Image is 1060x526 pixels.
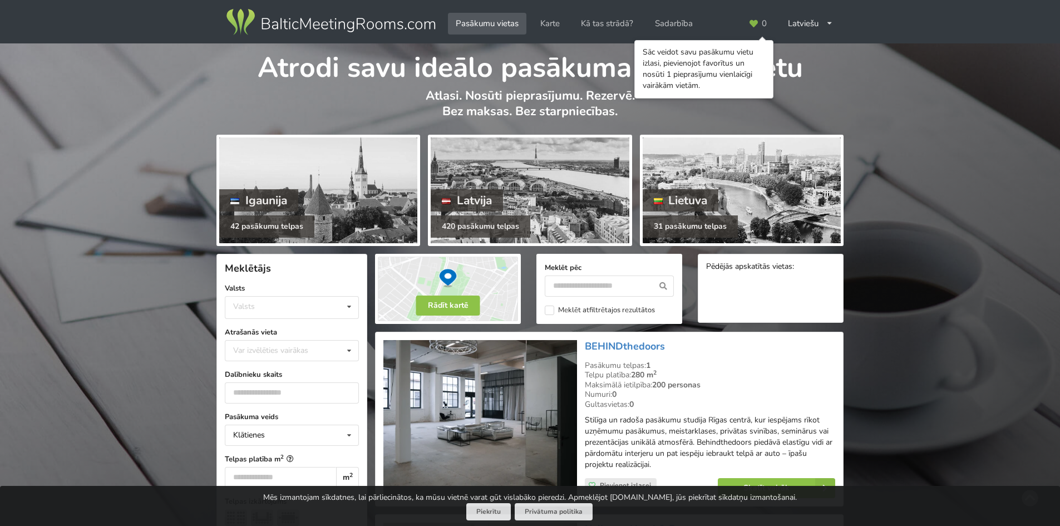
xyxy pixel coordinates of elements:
sup: 2 [280,453,284,460]
div: Klātienes [233,431,265,439]
div: 31 pasākumu telpas [643,215,738,238]
span: Meklētājs [225,262,271,275]
sup: 2 [653,368,657,377]
div: Valsts [233,302,255,311]
div: 42 pasākumu telpas [219,215,314,238]
div: Var izvēlēties vairākas [230,344,333,357]
a: Igaunija 42 pasākumu telpas [216,135,420,246]
div: Telpu platība: [585,370,835,380]
label: Dalībnieku skaits [225,369,359,380]
label: Meklēt atfiltrētajos rezultātos [545,306,655,315]
p: Atlasi. Nosūti pieprasījumu. Rezervē. Bez maksas. Bez starpniecības. [216,88,844,131]
a: Privātuma politika [515,503,593,520]
label: Pasākuma veids [225,411,359,422]
button: Piekrītu [466,503,511,520]
h1: Atrodi savu ideālo pasākuma norises vietu [216,43,844,86]
label: Valsts [225,283,359,294]
img: Rādīt kartē [375,254,521,324]
label: Atrašanās vieta [225,327,359,338]
a: Karte [533,13,568,35]
div: Maksimālā ietilpība: [585,380,835,390]
strong: 0 [629,399,634,410]
a: Pasākumu vietas [448,13,526,35]
a: Kā tas strādā? [573,13,641,35]
label: Telpas platība m [225,454,359,465]
div: m [336,467,359,488]
strong: 280 m [631,370,657,380]
div: Igaunija [219,189,298,212]
img: Svinību telpa | Rīga | BEHINDthedoors [383,340,576,499]
div: Pēdējās apskatītās vietas: [706,262,835,273]
a: Sadarbība [647,13,701,35]
p: Stilīga un radoša pasākumu studija Rīgas centrā, kur iespējams rīkot uzņēmumu pasākumus, meistark... [585,415,835,470]
a: BEHINDthedoors [585,340,665,353]
div: Lietuva [643,189,719,212]
a: Latvija 420 pasākumu telpas [428,135,632,246]
label: Meklēt pēc [545,262,674,273]
div: Latviešu [780,13,841,35]
div: Gultasvietas: [585,400,835,410]
strong: 0 [612,389,617,400]
a: Skatīt vairāk [718,478,835,498]
span: Pievienot izlasei [600,481,651,490]
div: Latvija [431,189,503,212]
button: Rādīt kartē [416,296,480,316]
div: Pasākumu telpas: [585,361,835,371]
a: Lietuva 31 pasākumu telpas [640,135,844,246]
sup: 2 [349,471,353,479]
strong: 1 [646,360,650,371]
div: Sāc veidot savu pasākumu vietu izlasi, pievienojot favorītus un nosūti 1 pieprasījumu vienlaicīgi... [643,47,765,91]
div: 420 pasākumu telpas [431,215,530,238]
span: 0 [762,19,767,28]
div: Numuri: [585,390,835,400]
strong: 200 personas [652,380,701,390]
img: Baltic Meeting Rooms [224,7,437,38]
